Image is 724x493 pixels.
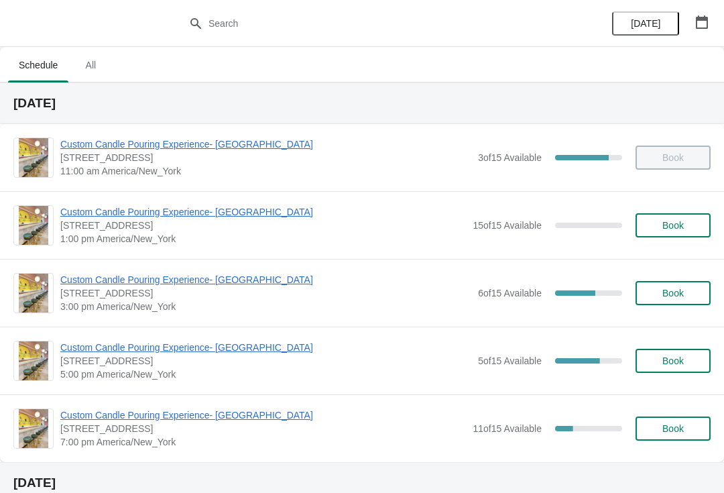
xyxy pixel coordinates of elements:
[60,286,471,300] span: [STREET_ADDRESS]
[473,220,542,231] span: 15 of 15 Available
[612,11,679,36] button: [DATE]
[60,435,466,449] span: 7:00 pm America/New_York
[636,213,711,237] button: Book
[473,423,542,434] span: 11 of 15 Available
[478,355,542,366] span: 5 of 15 Available
[662,288,684,298] span: Book
[74,53,107,77] span: All
[19,409,48,448] img: Custom Candle Pouring Experience- Delray Beach | 415 East Atlantic Avenue, Delray Beach, FL, USA ...
[60,422,466,435] span: [STREET_ADDRESS]
[19,206,48,245] img: Custom Candle Pouring Experience- Delray Beach | 415 East Atlantic Avenue, Delray Beach, FL, USA ...
[60,151,471,164] span: [STREET_ADDRESS]
[60,368,471,381] span: 5:00 pm America/New_York
[60,273,471,286] span: Custom Candle Pouring Experience- [GEOGRAPHIC_DATA]
[631,18,660,29] span: [DATE]
[478,152,542,163] span: 3 of 15 Available
[208,11,543,36] input: Search
[662,423,684,434] span: Book
[13,97,711,110] h2: [DATE]
[478,288,542,298] span: 6 of 15 Available
[60,341,471,354] span: Custom Candle Pouring Experience- [GEOGRAPHIC_DATA]
[19,138,48,177] img: Custom Candle Pouring Experience- Delray Beach | 415 East Atlantic Avenue, Delray Beach, FL, USA ...
[60,164,471,178] span: 11:00 am America/New_York
[60,219,466,232] span: [STREET_ADDRESS]
[13,476,711,490] h2: [DATE]
[60,354,471,368] span: [STREET_ADDRESS]
[636,349,711,373] button: Book
[60,408,466,422] span: Custom Candle Pouring Experience- [GEOGRAPHIC_DATA]
[636,281,711,305] button: Book
[8,53,68,77] span: Schedule
[19,341,48,380] img: Custom Candle Pouring Experience- Delray Beach | 415 East Atlantic Avenue, Delray Beach, FL, USA ...
[662,355,684,366] span: Book
[636,417,711,441] button: Book
[60,205,466,219] span: Custom Candle Pouring Experience- [GEOGRAPHIC_DATA]
[60,300,471,313] span: 3:00 pm America/New_York
[19,274,48,313] img: Custom Candle Pouring Experience- Delray Beach | 415 East Atlantic Avenue, Delray Beach, FL, USA ...
[662,220,684,231] span: Book
[60,232,466,245] span: 1:00 pm America/New_York
[60,138,471,151] span: Custom Candle Pouring Experience- [GEOGRAPHIC_DATA]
